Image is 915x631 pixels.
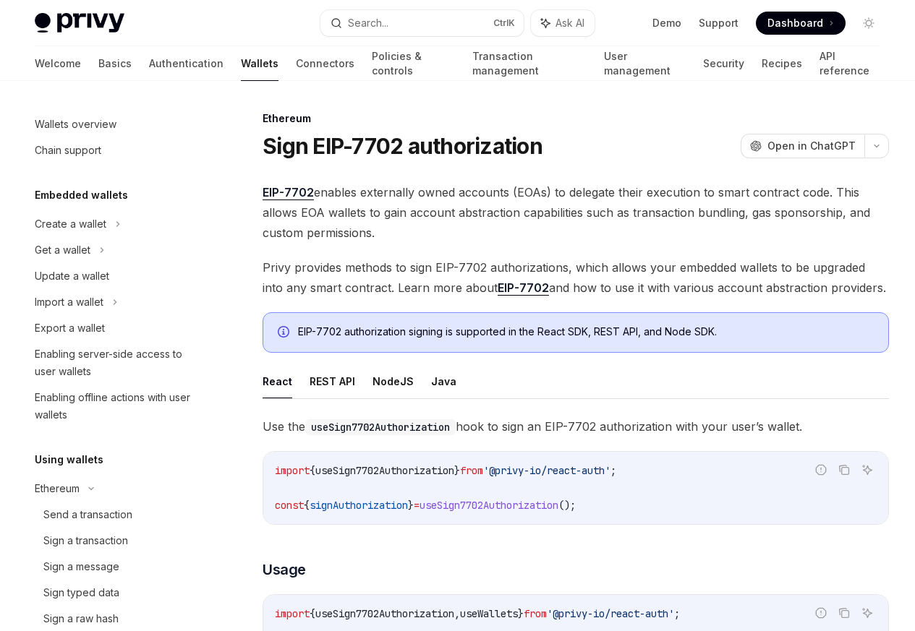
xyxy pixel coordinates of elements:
a: Basics [98,46,132,81]
div: Sign typed data [43,584,119,601]
button: NodeJS [373,364,414,398]
span: ; [610,464,616,477]
a: Dashboard [756,12,846,35]
button: Ask AI [858,604,877,622]
button: Report incorrect code [812,604,830,622]
span: Dashboard [767,16,823,30]
div: Ethereum [263,111,889,126]
span: signAuthorization [310,499,408,512]
img: light logo [35,13,124,33]
div: Enabling server-side access to user wallets [35,345,200,380]
a: Sign a transaction [23,528,208,554]
button: REST API [310,364,355,398]
a: EIP-7702 [498,280,549,296]
button: Ask AI [531,10,595,36]
a: Wallets overview [23,111,208,137]
span: useWallets [460,607,518,620]
a: EIP-7702 [263,185,314,200]
a: Recipes [762,46,802,81]
span: Open in ChatGPT [767,139,856,153]
span: { [310,464,315,477]
span: { [310,607,315,620]
a: Enabling server-side access to user wallets [23,341,208,385]
span: Ask AI [556,16,584,30]
span: ; [674,607,680,620]
span: useSign7702Authorization [420,499,558,512]
button: React [263,364,292,398]
div: Update a wallet [35,267,109,285]
span: = [414,499,420,512]
h5: Using wallets [35,451,103,468]
a: Enabling offline actions with user wallets [23,385,208,428]
a: Support [699,16,739,30]
div: Get a wallet [35,241,90,259]
button: Search...CtrlK [320,10,524,36]
span: '@privy-io/react-auth' [483,464,610,477]
span: enables externally owned accounts (EOAs) to delegate their execution to smart contract code. This... [263,182,889,243]
a: Security [703,46,744,81]
code: useSign7702Authorization [305,419,456,435]
span: useSign7702Authorization [315,607,454,620]
a: Send a transaction [23,502,208,528]
div: Create a wallet [35,215,106,233]
span: import [275,607,310,620]
button: Copy the contents from the code block [835,604,854,622]
a: Authentication [149,46,224,81]
a: User management [604,46,686,81]
div: EIP-7702 authorization signing is supported in the React SDK, REST API, and Node SDK. [298,325,874,340]
a: Connectors [296,46,354,81]
span: , [454,607,460,620]
button: Open in ChatGPT [741,134,864,158]
span: { [304,499,310,512]
button: Report incorrect code [812,460,830,479]
span: from [460,464,483,477]
svg: Info [278,326,292,340]
a: Demo [652,16,681,30]
span: (); [558,499,576,512]
span: } [408,499,414,512]
span: '@privy-io/react-auth' [547,607,674,620]
button: Java [431,364,456,398]
a: API reference [820,46,880,81]
h5: Embedded wallets [35,186,128,204]
span: useSign7702Authorization [315,464,454,477]
span: import [275,464,310,477]
div: Ethereum [35,480,80,497]
div: Send a transaction [43,506,132,523]
span: const [275,499,304,512]
span: from [524,607,547,620]
a: Export a wallet [23,315,208,341]
div: Sign a transaction [43,532,128,549]
a: Transaction management [472,46,587,81]
a: Policies & controls [372,46,455,81]
button: Toggle dark mode [857,12,880,35]
div: Enabling offline actions with user wallets [35,389,200,424]
span: } [518,607,524,620]
h1: Sign EIP-7702 authorization [263,133,542,159]
span: Usage [263,559,306,580]
div: Sign a message [43,558,119,575]
a: Update a wallet [23,263,208,289]
div: Sign a raw hash [43,610,119,627]
div: Wallets overview [35,116,116,133]
span: Use the hook to sign an EIP-7702 authorization with your user’s wallet. [263,416,889,437]
div: Import a wallet [35,293,103,311]
span: Privy provides methods to sign EIP-7702 authorizations, which allows your embedded wallets to be ... [263,257,889,298]
a: Wallets [241,46,278,81]
span: } [454,464,460,477]
a: Welcome [35,46,81,81]
a: Sign typed data [23,580,208,606]
a: Sign a message [23,554,208,580]
div: Export a wallet [35,319,105,337]
div: Search... [348,14,388,32]
span: Ctrl K [493,17,515,29]
div: Chain support [35,142,101,159]
button: Ask AI [858,460,877,479]
button: Copy the contents from the code block [835,460,854,479]
a: Chain support [23,137,208,163]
